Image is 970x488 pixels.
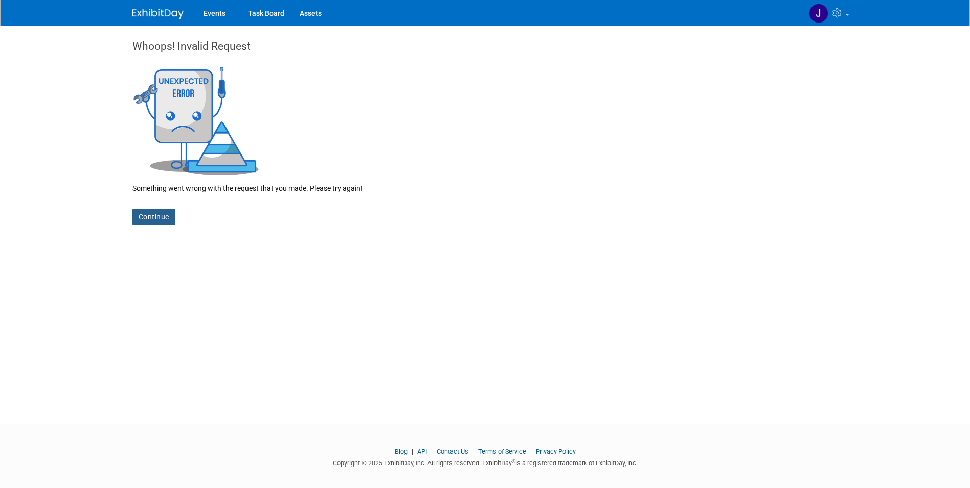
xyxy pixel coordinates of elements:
div: Whoops! Invalid Request [132,38,838,64]
a: Contact Us [437,448,468,455]
sup: ® [512,459,515,464]
a: API [417,448,427,455]
a: Blog [395,448,408,455]
img: Jimmy Nigh [809,4,828,23]
a: Privacy Policy [536,448,576,455]
a: Continue [132,209,175,225]
img: ExhibitDay [132,9,184,19]
img: Invalid Request [132,64,260,175]
span: | [470,448,477,455]
div: Something went wrong with the request that you made. Please try again! [132,175,838,193]
span: | [409,448,416,455]
a: Terms of Service [478,448,526,455]
span: | [528,448,534,455]
span: | [428,448,435,455]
